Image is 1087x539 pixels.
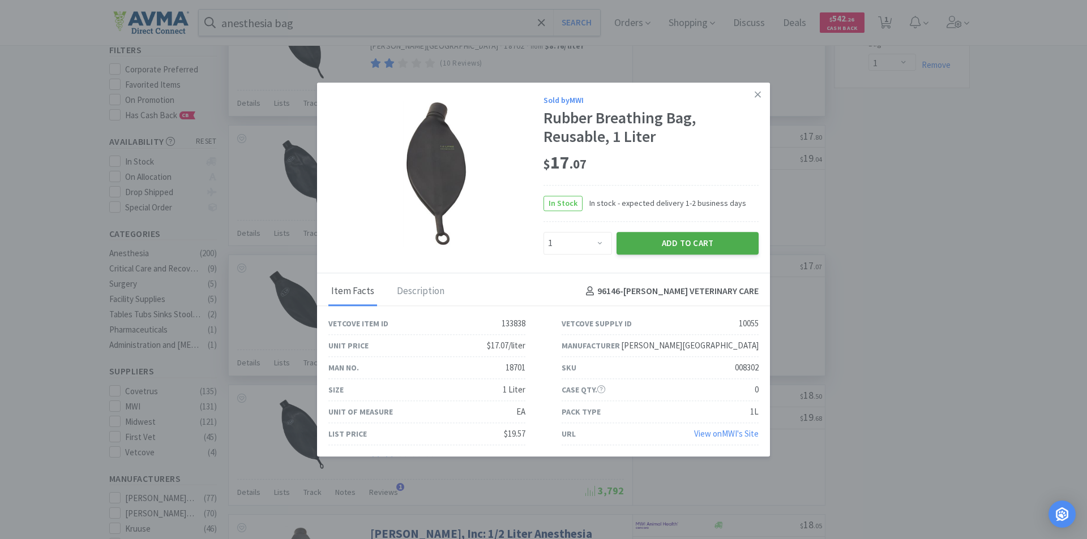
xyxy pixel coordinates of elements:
div: Manufacturer [562,339,620,352]
span: 17 [543,151,587,174]
div: $17.07/liter [487,339,525,352]
div: Unit Price [328,339,369,352]
div: Vetcove Supply ID [562,317,632,330]
span: $ [543,156,550,172]
div: Sold by MWI [543,94,759,106]
div: Description [394,278,447,306]
span: In stock - expected delivery 1-2 business days [583,197,746,209]
img: 08e5815711944faf98d5cb3f8dfd4516_10055.png [403,101,469,248]
div: [PERSON_NAME][GEOGRAPHIC_DATA] [621,339,759,352]
div: Pack Type [562,406,601,418]
div: EA [516,405,525,419]
div: Vetcove Item ID [328,317,388,330]
div: 008302 [735,361,759,374]
div: $19.57 [504,427,525,441]
button: Add to Cart [617,232,759,255]
div: 1 Liter [503,383,525,396]
div: 1L [750,405,759,419]
div: Man No. [328,361,359,374]
div: URL [562,428,576,440]
div: SKU [562,361,576,374]
div: 0 [755,383,759,396]
div: 133838 [502,317,525,330]
div: Size [328,383,344,396]
div: 18701 [506,361,525,374]
a: View onMWI's Site [694,428,759,439]
div: Case Qty. [562,383,605,396]
div: 10055 [739,317,759,330]
span: In Stock [544,196,582,210]
div: Rubber Breathing Bag, Reusable, 1 Liter [543,109,759,146]
h4: 96146 - [PERSON_NAME] VETERINARY CARE [581,284,759,299]
div: List Price [328,428,367,440]
span: . 07 [570,156,587,172]
div: Open Intercom Messenger [1049,501,1076,528]
div: Item Facts [328,278,377,306]
div: Unit of Measure [328,406,393,418]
